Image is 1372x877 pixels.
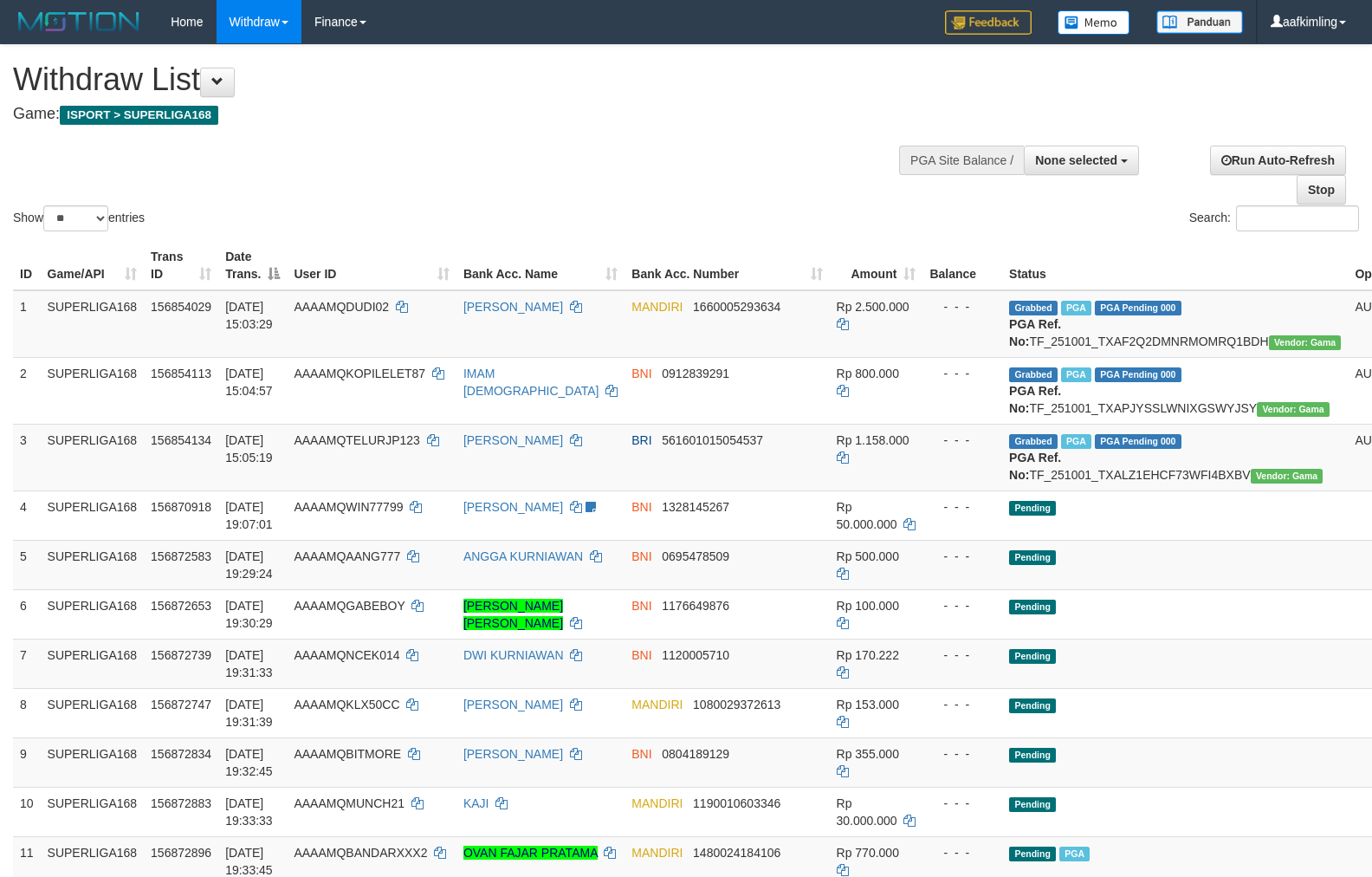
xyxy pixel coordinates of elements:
span: Copy 1190010603346 to clipboard [693,796,780,810]
td: TF_251001_TXALZ1EHCF73WFI4BXBV [1002,424,1348,490]
span: MANDIRI [631,698,683,711]
img: Feedback.jpg [945,10,1032,35]
span: 156870918 [151,500,211,514]
div: - - - [929,696,995,713]
span: [DATE] 19:29:24 [225,549,273,581]
span: [DATE] 19:07:01 [225,500,273,531]
th: User ID: activate to sort column ascending [287,241,456,290]
td: TF_251001_TXAF2Q2DMNRMOMRQ1BDH [1002,290,1348,358]
td: 9 [13,737,41,787]
span: Rp 100.000 [837,599,899,613]
div: - - - [929,365,995,382]
span: [DATE] 19:31:33 [225,648,273,679]
span: AAAAMQKOPILELET87 [294,367,425,380]
span: PGA Pending [1095,301,1181,315]
a: KAJI [463,796,489,810]
span: Rp 770.000 [837,846,899,860]
span: Marked by aafsoycanthlai [1061,301,1091,315]
div: - - - [929,795,995,812]
span: AAAAMQNCEK014 [294,648,399,662]
span: PGA Pending [1095,434,1181,449]
td: SUPERLIGA168 [41,290,145,358]
span: AAAAMQBANDARXXX2 [294,846,427,860]
span: [DATE] 19:30:29 [225,599,273,630]
span: Marked by aafchhiseyha [1061,367,1091,382]
td: SUPERLIGA168 [41,639,145,688]
span: [DATE] 19:33:45 [225,846,273,877]
span: Marked by aafchhiseyha [1059,847,1090,861]
span: 156854113 [151,367,211,380]
span: Rp 355.000 [837,747,899,761]
div: - - - [929,548,995,565]
span: BNI [631,599,651,613]
span: 156872583 [151,549,211,563]
a: DWI KURNIAWAN [463,648,564,662]
span: BNI [631,500,651,514]
span: AAAAMQKLX50CC [294,698,399,711]
td: SUPERLIGA168 [41,540,145,589]
td: 7 [13,639,41,688]
span: Copy 1080029372613 to clipboard [693,698,780,711]
span: Vendor URL: https://trx31.1velocity.biz [1257,402,1330,417]
a: [PERSON_NAME] [463,747,563,761]
span: Rp 153.000 [837,698,899,711]
span: [DATE] 19:31:39 [225,698,273,729]
th: Bank Acc. Number: activate to sort column ascending [625,241,829,290]
th: Amount: activate to sort column ascending [830,241,923,290]
td: SUPERLIGA168 [41,688,145,737]
th: Bank Acc. Name: activate to sort column ascending [456,241,625,290]
a: Stop [1297,175,1346,205]
td: TF_251001_TXAPJYSSLWNIXGSWYJSY [1002,357,1348,424]
span: Pending [1009,748,1056,763]
a: OVAN FAJAR PRATAMA [463,846,598,860]
td: 6 [13,589,41,639]
span: Grabbed [1009,434,1058,449]
span: Pending [1009,600,1056,614]
span: [DATE] 15:04:57 [225,367,273,398]
span: MANDIRI [631,300,683,314]
a: [PERSON_NAME] [463,698,563,711]
span: AAAAMQWIN77799 [294,500,403,514]
div: - - - [929,432,995,449]
td: 1 [13,290,41,358]
span: [DATE] 15:03:29 [225,300,273,331]
span: Copy 1120005710 to clipboard [662,648,729,662]
td: SUPERLIGA168 [41,357,145,424]
span: Copy 0804189129 to clipboard [662,747,729,761]
span: Copy 0695478509 to clipboard [662,549,729,563]
span: Grabbed [1009,367,1058,382]
span: BNI [631,549,651,563]
td: 5 [13,540,41,589]
span: AAAAMQDUDI02 [294,300,389,314]
span: Pending [1009,797,1056,812]
span: 156872883 [151,796,211,810]
span: [DATE] 19:32:45 [225,747,273,778]
td: 3 [13,424,41,490]
td: SUPERLIGA168 [41,589,145,639]
th: Game/API: activate to sort column ascending [41,241,145,290]
div: - - - [929,498,995,516]
button: None selected [1024,146,1139,175]
div: - - - [929,646,995,664]
label: Search: [1189,205,1359,231]
a: [PERSON_NAME] [463,433,563,447]
span: Pending [1009,698,1056,713]
a: ANGGA KURNIAWAN [463,549,583,563]
span: Copy 0912839291 to clipboard [662,367,729,380]
span: Copy 1328145267 to clipboard [662,500,729,514]
span: [DATE] 19:33:33 [225,796,273,828]
img: Button%20Memo.svg [1058,10,1130,35]
span: Vendor URL: https://trx31.1velocity.biz [1269,335,1342,350]
span: BNI [631,747,651,761]
td: 2 [13,357,41,424]
div: - - - [929,844,995,861]
h1: Withdraw List [13,62,897,97]
span: Rp 1.158.000 [837,433,909,447]
td: SUPERLIGA168 [41,787,145,836]
span: 156872739 [151,648,211,662]
select: Showentries [43,205,108,231]
a: [PERSON_NAME] [PERSON_NAME] [463,599,563,630]
span: 156854134 [151,433,211,447]
td: SUPERLIGA168 [41,490,145,540]
span: None selected [1035,153,1117,167]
